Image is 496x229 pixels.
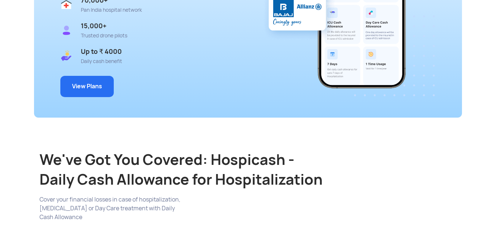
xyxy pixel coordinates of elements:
div: 15,000+ [81,22,127,30]
img: ic_user.svg [60,24,72,36]
div: Up to ₹ 4000 [81,47,122,56]
div: Pan India hospital network [81,7,142,13]
img: ic_hand_coin.svg [60,50,72,62]
div: Trusted drone pilots [81,33,127,38]
button: View Plans [60,76,114,97]
div: We've Got You Covered: Hospicash - Daily Cash Allowance for Hospitalization [40,150,331,189]
div: Daily cash benefit [81,58,122,64]
div: Cover your financial losses in case of hospitalization, [MEDICAL_DATA] or Day Care treatment with... [40,195,185,222]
